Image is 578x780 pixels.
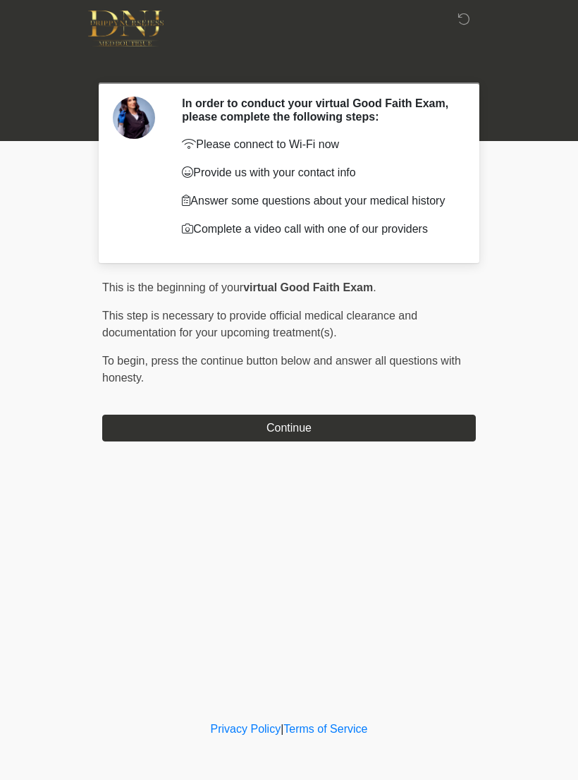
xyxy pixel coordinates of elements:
[88,11,164,47] img: DNJ Med Boutique Logo
[281,723,283,735] a: |
[182,97,455,123] h2: In order to conduct your virtual Good Faith Exam, please complete the following steps:
[182,193,455,209] p: Answer some questions about your medical history
[243,281,373,293] strong: virtual Good Faith Exam
[102,281,243,293] span: This is the beginning of your
[92,51,486,77] h1: ‎ ‎
[182,164,455,181] p: Provide us with your contact info
[182,221,455,238] p: Complete a video call with one of our providers
[283,723,367,735] a: Terms of Service
[102,355,461,384] span: press the continue button below and answer all questions with honesty.
[373,281,376,293] span: .
[182,136,455,153] p: Please connect to Wi-Fi now
[102,355,151,367] span: To begin,
[113,97,155,139] img: Agent Avatar
[211,723,281,735] a: Privacy Policy
[102,310,417,339] span: This step is necessary to provide official medical clearance and documentation for your upcoming ...
[102,415,476,441] button: Continue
